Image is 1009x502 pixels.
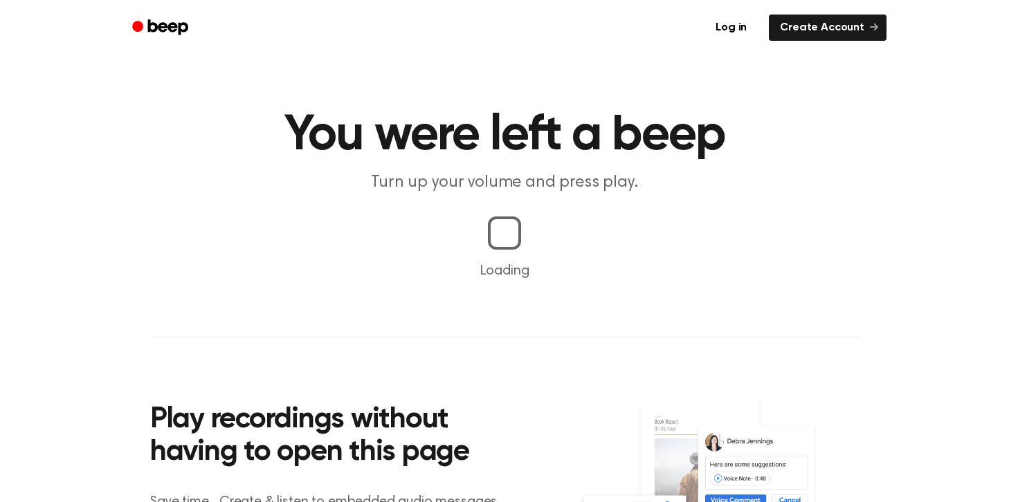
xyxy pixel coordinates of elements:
[150,111,859,160] h1: You were left a beep
[769,15,887,41] a: Create Account
[122,15,201,41] a: Beep
[150,404,523,470] h2: Play recordings without having to open this page
[702,12,761,44] a: Log in
[239,171,770,194] p: Turn up your volume and press play.
[17,261,992,281] p: Loading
